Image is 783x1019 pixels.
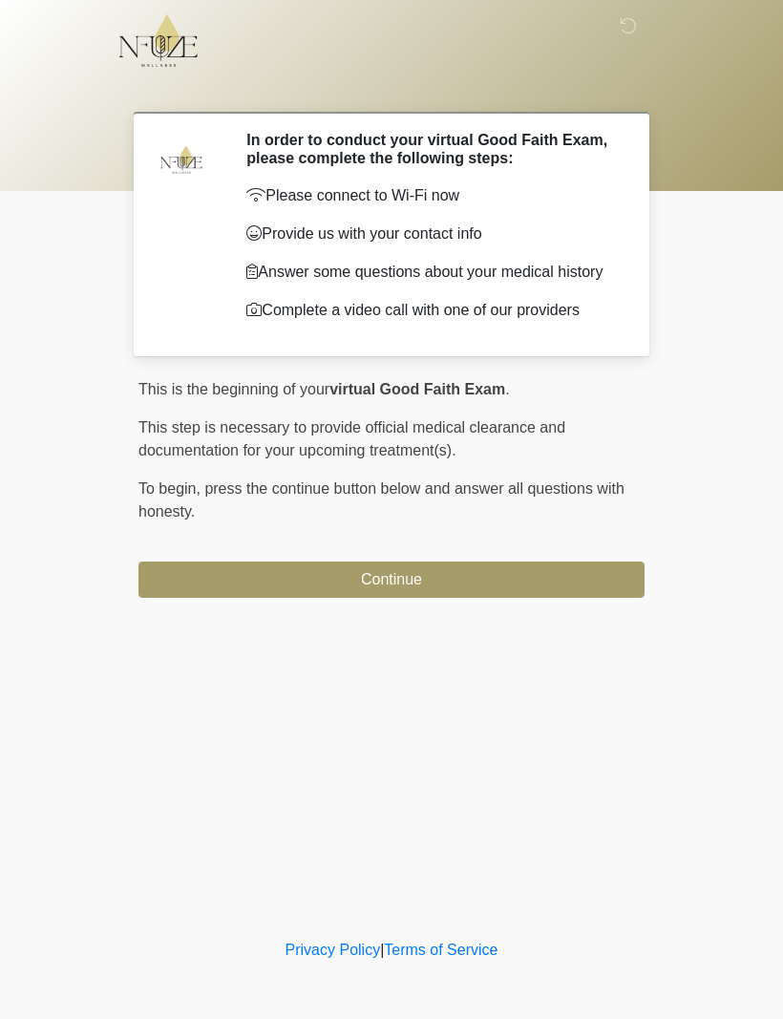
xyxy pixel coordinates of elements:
h2: In order to conduct your virtual Good Faith Exam, please complete the following steps: [246,131,616,167]
strong: virtual Good Faith Exam [329,381,505,397]
span: To begin, [138,480,204,497]
a: Privacy Policy [286,942,381,958]
a: | [380,942,384,958]
span: . [505,381,509,397]
p: Please connect to Wi-Fi now [246,184,616,207]
span: This is the beginning of your [138,381,329,397]
h1: ‎ ‎ ‎ [124,69,659,104]
img: NFuze Wellness Logo [119,14,198,67]
span: press the continue button below and answer all questions with honesty. [138,480,624,520]
p: Answer some questions about your medical history [246,261,616,284]
img: Agent Avatar [153,131,210,188]
p: Complete a video call with one of our providers [246,299,616,322]
a: Terms of Service [384,942,497,958]
p: Provide us with your contact info [246,223,616,245]
span: This step is necessary to provide official medical clearance and documentation for your upcoming ... [138,419,565,458]
button: Continue [138,562,645,598]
